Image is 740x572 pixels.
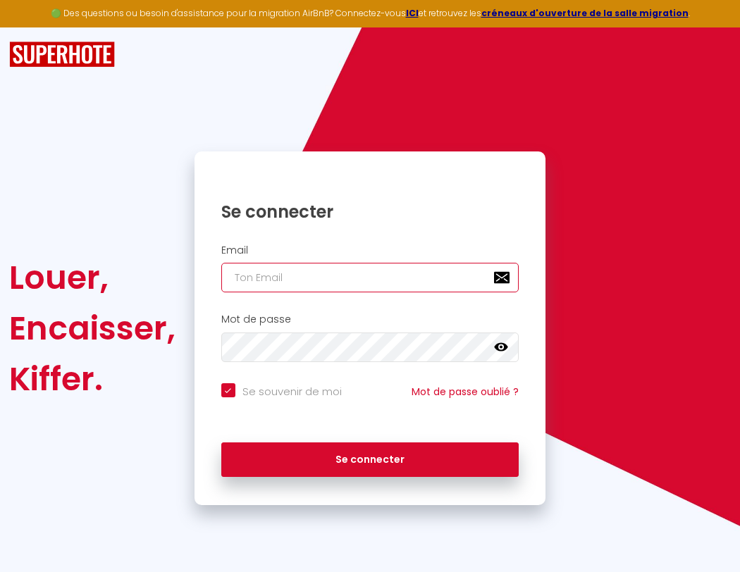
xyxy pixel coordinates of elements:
[9,303,175,354] div: Encaisser,
[9,42,115,68] img: SuperHote logo
[221,201,519,223] h1: Se connecter
[221,442,519,478] button: Se connecter
[221,263,519,292] input: Ton Email
[221,244,519,256] h2: Email
[9,252,175,303] div: Louer,
[221,313,519,325] h2: Mot de passe
[406,7,419,19] a: ICI
[11,6,54,48] button: Ouvrir le widget de chat LiveChat
[412,385,519,399] a: Mot de passe oublié ?
[481,7,689,19] a: créneaux d'ouverture de la salle migration
[9,354,175,404] div: Kiffer.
